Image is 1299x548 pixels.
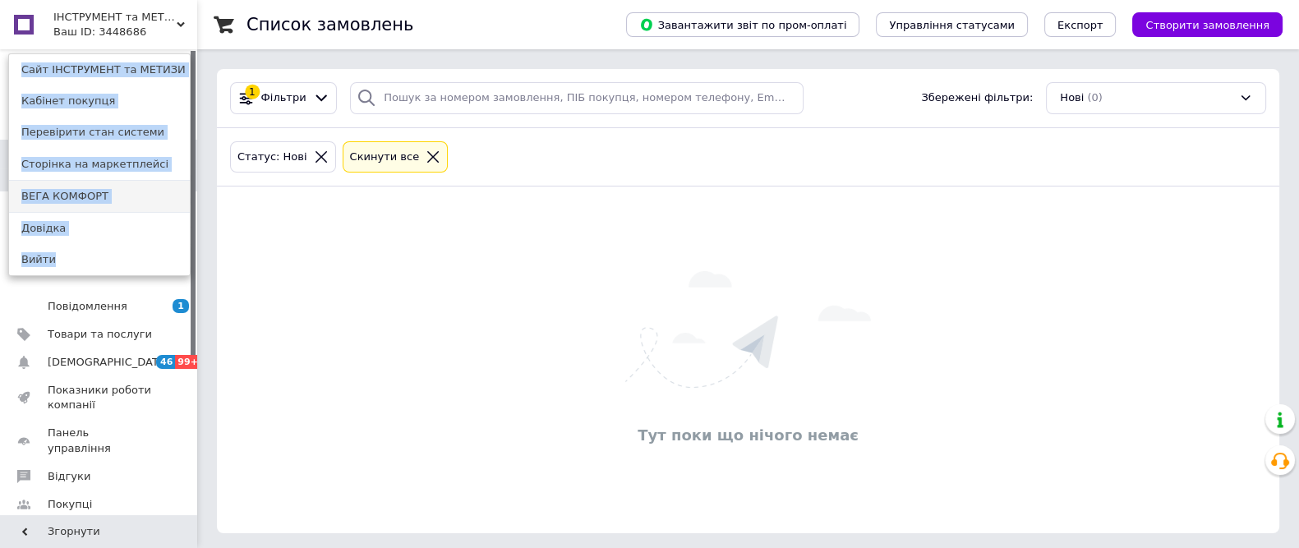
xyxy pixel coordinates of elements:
span: Управління статусами [889,19,1015,31]
a: Вийти [9,244,190,275]
div: 1 [245,85,260,99]
div: Тут поки що нічого немає [225,425,1271,445]
span: Відгуки [48,469,90,484]
a: Перевірити стан системи [9,117,190,148]
h1: Список замовлень [246,15,413,35]
a: Довідка [9,213,190,244]
button: Управління статусами [876,12,1028,37]
span: Створити замовлення [1145,19,1269,31]
span: Нові [1060,90,1084,106]
a: ВЕГА КОМФОРТ [9,181,190,212]
span: Завантажити звіт по пром-оплаті [639,17,846,32]
span: (0) [1087,91,1102,104]
span: Панель управління [48,426,152,455]
input: Пошук за номером замовлення, ПІБ покупця, номером телефону, Email, номером накладної [350,82,804,114]
span: 99+ [175,355,202,369]
span: 1 [173,299,189,313]
button: Створити замовлення [1132,12,1283,37]
a: Створити замовлення [1116,18,1283,30]
span: Показники роботи компанії [48,383,152,412]
a: Кабінет покупця [9,85,190,117]
span: Експорт [1057,19,1103,31]
span: Фільтри [261,90,306,106]
span: 46 [156,355,175,369]
button: Експорт [1044,12,1117,37]
a: Сторінка на маркетплейсі [9,149,190,180]
span: Товари та послуги [48,327,152,342]
a: Сайт ІНСТРУМЕНТ та МЕТИЗИ [9,54,190,85]
button: Завантажити звіт по пром-оплаті [626,12,859,37]
span: [DEMOGRAPHIC_DATA] [48,355,169,370]
span: Збережені фільтри: [921,90,1033,106]
span: Покупці [48,497,92,512]
span: Повідомлення [48,299,127,314]
div: Ваш ID: 3448686 [53,25,122,39]
div: Статус: Нові [234,149,311,166]
span: ІНСТРУМЕНТ та МЕТИЗИ [53,10,177,25]
div: Cкинути все [347,149,423,166]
